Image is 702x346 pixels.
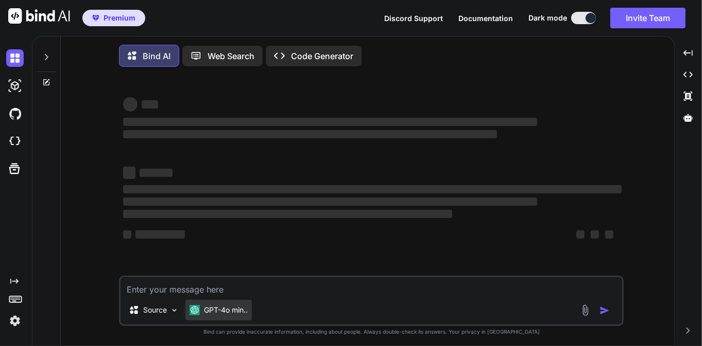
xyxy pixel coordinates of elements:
[123,210,452,218] span: ‌
[6,105,24,122] img: githubDark
[140,169,173,177] span: ‌
[143,305,167,315] p: Source
[143,50,170,62] p: Bind AI
[6,49,24,67] img: darkChat
[6,312,24,330] img: settings
[591,230,599,239] span: ‌
[576,230,585,239] span: ‌
[208,50,254,62] p: Web Search
[82,10,145,26] button: premiumPremium
[8,8,70,24] img: Bind AI
[123,97,138,112] span: ‌
[92,15,99,21] img: premium
[204,305,248,315] p: GPT-4o min..
[458,14,513,23] span: Documentation
[291,50,353,62] p: Code Generator
[6,77,24,95] img: darkAi-studio
[119,328,624,336] p: Bind can provide inaccurate information, including about people. Always double-check its answers....
[458,13,513,24] button: Documentation
[605,230,613,239] span: ‌
[123,118,537,126] span: ‌
[610,8,686,28] button: Invite Team
[528,13,567,23] span: Dark mode
[384,14,443,23] span: Discord Support
[190,305,200,315] img: GPT-4o mini
[123,197,537,206] span: ‌
[123,130,497,138] span: ‌
[135,230,185,239] span: ‌
[142,100,158,108] span: ‌
[384,13,443,24] button: Discord Support
[123,167,135,179] span: ‌
[123,230,131,239] span: ‌
[123,185,622,193] span: ‌
[600,305,610,316] img: icon
[579,304,591,316] img: attachment
[104,13,135,23] span: Premium
[6,133,24,150] img: cloudideIcon
[170,306,179,315] img: Pick Models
